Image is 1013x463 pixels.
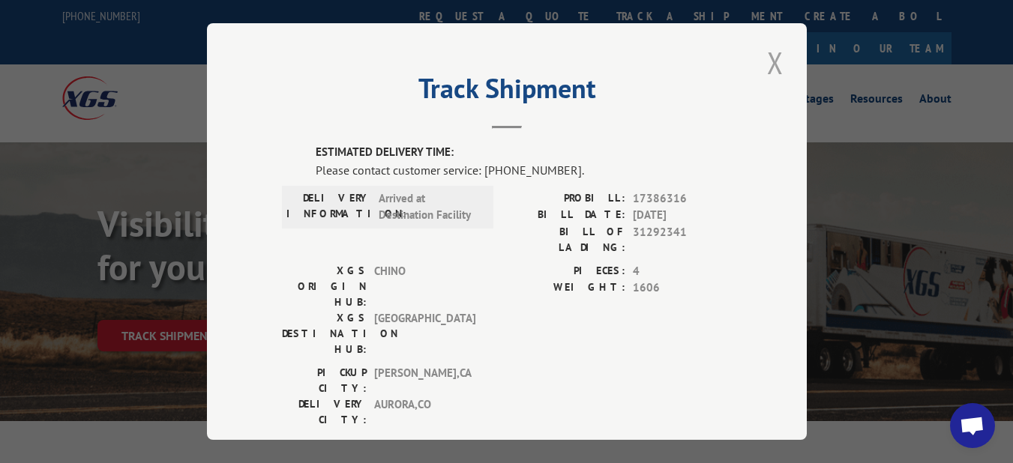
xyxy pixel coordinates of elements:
[507,207,625,224] label: BILL DATE:
[374,364,475,396] span: [PERSON_NAME] , CA
[316,160,732,178] div: Please contact customer service: [PHONE_NUMBER].
[950,403,995,448] a: Open chat
[507,279,625,297] label: WEIGHT:
[633,262,732,279] span: 4
[763,42,788,83] button: Close modal
[507,223,625,255] label: BILL OF LADING:
[633,279,732,297] span: 1606
[316,144,732,161] label: ESTIMATED DELIVERY TIME:
[282,364,367,396] label: PICKUP CITY:
[374,396,475,427] span: AURORA , CO
[374,262,475,309] span: CHINO
[282,309,367,357] label: XGS DESTINATION HUB:
[633,190,732,207] span: 17386316
[507,262,625,279] label: PIECES:
[374,309,475,357] span: [GEOGRAPHIC_DATA]
[507,190,625,207] label: PROBILL:
[282,78,732,106] h2: Track Shipment
[282,396,367,427] label: DELIVERY CITY:
[379,190,480,223] span: Arrived at Destination Facility
[282,262,367,309] label: XGS ORIGIN HUB:
[633,207,732,224] span: [DATE]
[633,223,732,255] span: 31292341
[286,190,371,223] label: DELIVERY INFORMATION:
